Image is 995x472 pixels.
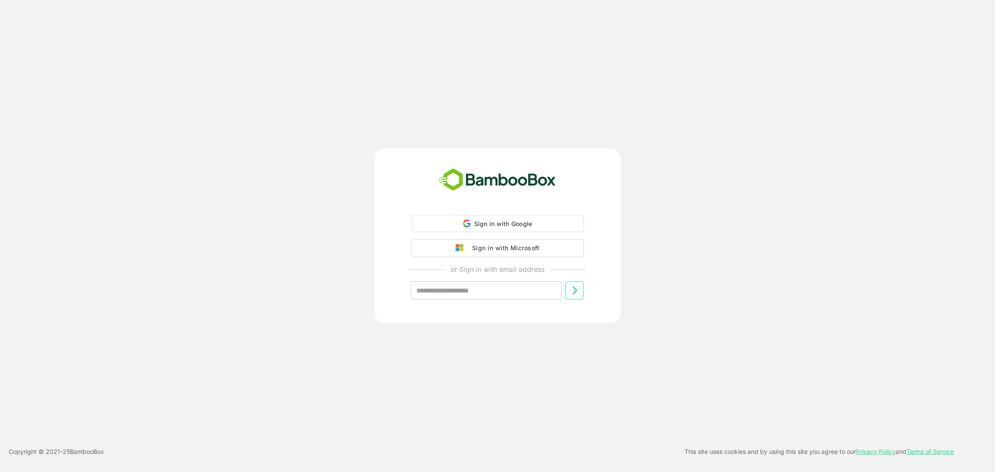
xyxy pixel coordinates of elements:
img: google [456,244,468,252]
button: Sign in with Microsoft [411,239,584,257]
p: or Sign in with email address [450,264,545,274]
p: Copyright © 2021- 25 BambooBox [9,447,104,457]
p: This site uses cookies and by using this site you agree to our and [684,447,954,457]
a: Terms of Service [906,448,954,455]
a: Privacy Policy [856,448,896,455]
div: Sign in with Google [411,215,584,232]
span: Sign in with Google [474,220,532,227]
div: Sign in with Microsoft [468,242,539,254]
img: bamboobox [434,166,561,194]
